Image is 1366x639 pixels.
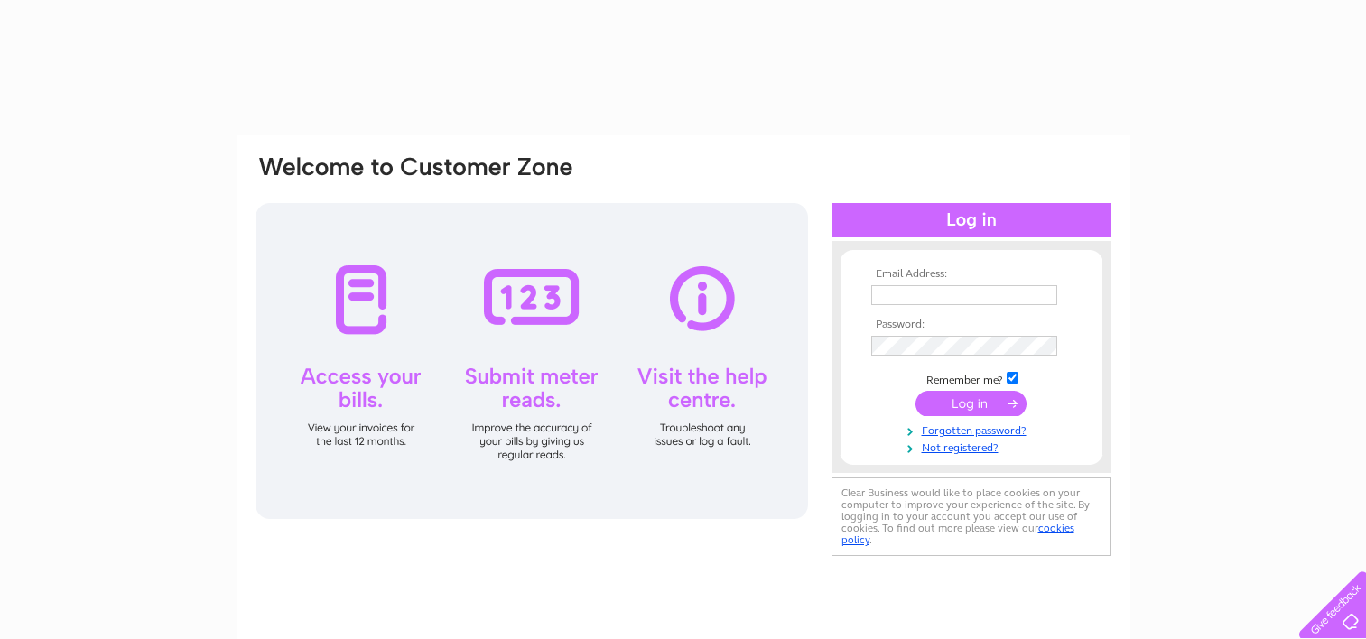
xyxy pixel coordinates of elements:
[867,268,1076,281] th: Email Address:
[871,438,1076,455] a: Not registered?
[832,477,1111,556] div: Clear Business would like to place cookies on your computer to improve your experience of the sit...
[867,369,1076,387] td: Remember me?
[871,421,1076,438] a: Forgotten password?
[841,522,1074,546] a: cookies policy
[867,319,1076,331] th: Password:
[915,391,1027,416] input: Submit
